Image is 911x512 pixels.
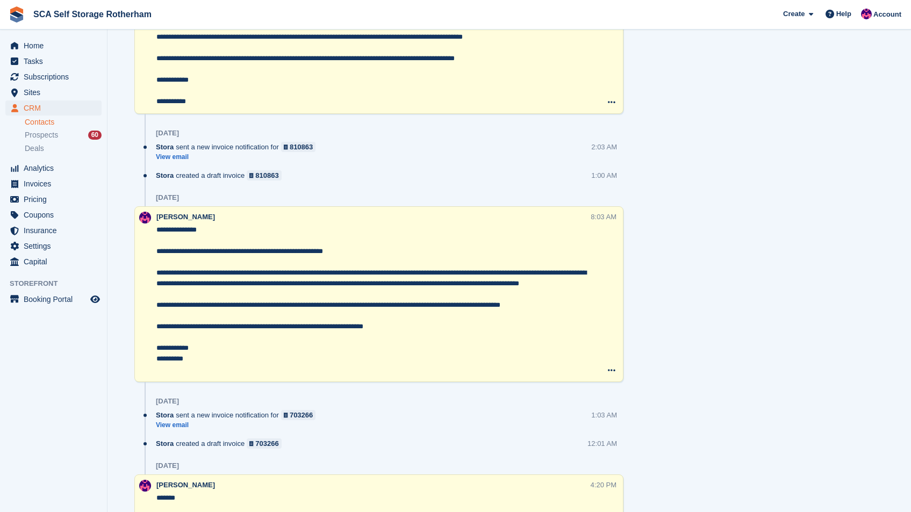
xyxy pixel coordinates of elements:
div: [DATE] [156,397,179,406]
img: stora-icon-8386f47178a22dfd0bd8f6a31ec36ba5ce8667c1dd55bd0f319d3a0aa187defe.svg [9,6,25,23]
a: menu [5,292,102,307]
a: Prospects 60 [25,129,102,141]
a: menu [5,85,102,100]
span: Capital [24,254,88,269]
span: Analytics [24,161,88,176]
img: Sam Chapman [861,9,872,19]
div: 703266 [255,438,278,449]
span: Stora [156,410,174,420]
span: Prospects [25,130,58,140]
a: menu [5,207,102,222]
div: [DATE] [156,129,179,138]
a: menu [5,223,102,238]
div: [DATE] [156,193,179,202]
a: 810863 [281,142,316,152]
div: created a draft invoice [156,438,287,449]
div: 8:03 AM [591,212,616,222]
div: sent a new invoice notification for [156,410,321,420]
img: Sam Chapman [139,212,151,223]
span: Invoices [24,176,88,191]
div: 810863 [255,170,278,181]
div: 703266 [290,410,313,420]
span: Stora [156,142,174,152]
span: Stora [156,438,174,449]
a: Deals [25,143,102,154]
a: menu [5,161,102,176]
div: 810863 [290,142,313,152]
span: Booking Portal [24,292,88,307]
span: Create [783,9,805,19]
div: sent a new invoice notification for [156,142,321,152]
span: Coupons [24,207,88,222]
div: 1:00 AM [591,170,617,181]
span: Deals [25,143,44,154]
span: Account [873,9,901,20]
span: [PERSON_NAME] [156,213,215,221]
div: 12:01 AM [587,438,617,449]
a: SCA Self Storage Rotherham [29,5,156,23]
a: menu [5,176,102,191]
span: CRM [24,100,88,116]
span: Pricing [24,192,88,207]
a: menu [5,192,102,207]
span: [PERSON_NAME] [156,481,215,489]
a: menu [5,69,102,84]
span: Sites [24,85,88,100]
span: Stora [156,170,174,181]
span: Storefront [10,278,107,289]
span: Settings [24,239,88,254]
a: 703266 [281,410,316,420]
div: created a draft invoice [156,170,287,181]
div: 60 [88,131,102,140]
a: Contacts [25,117,102,127]
a: View email [156,421,321,430]
div: [DATE] [156,461,179,470]
div: 4:20 PM [591,480,616,490]
a: Preview store [89,293,102,306]
span: Help [836,9,851,19]
a: menu [5,54,102,69]
a: View email [156,153,321,162]
a: menu [5,239,102,254]
img: Sam Chapman [139,480,151,492]
a: 703266 [247,438,282,449]
div: 1:03 AM [591,410,617,420]
div: 2:03 AM [591,142,617,152]
a: menu [5,254,102,269]
span: Subscriptions [24,69,88,84]
span: Insurance [24,223,88,238]
a: menu [5,100,102,116]
span: Tasks [24,54,88,69]
span: Home [24,38,88,53]
a: menu [5,38,102,53]
a: 810863 [247,170,282,181]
